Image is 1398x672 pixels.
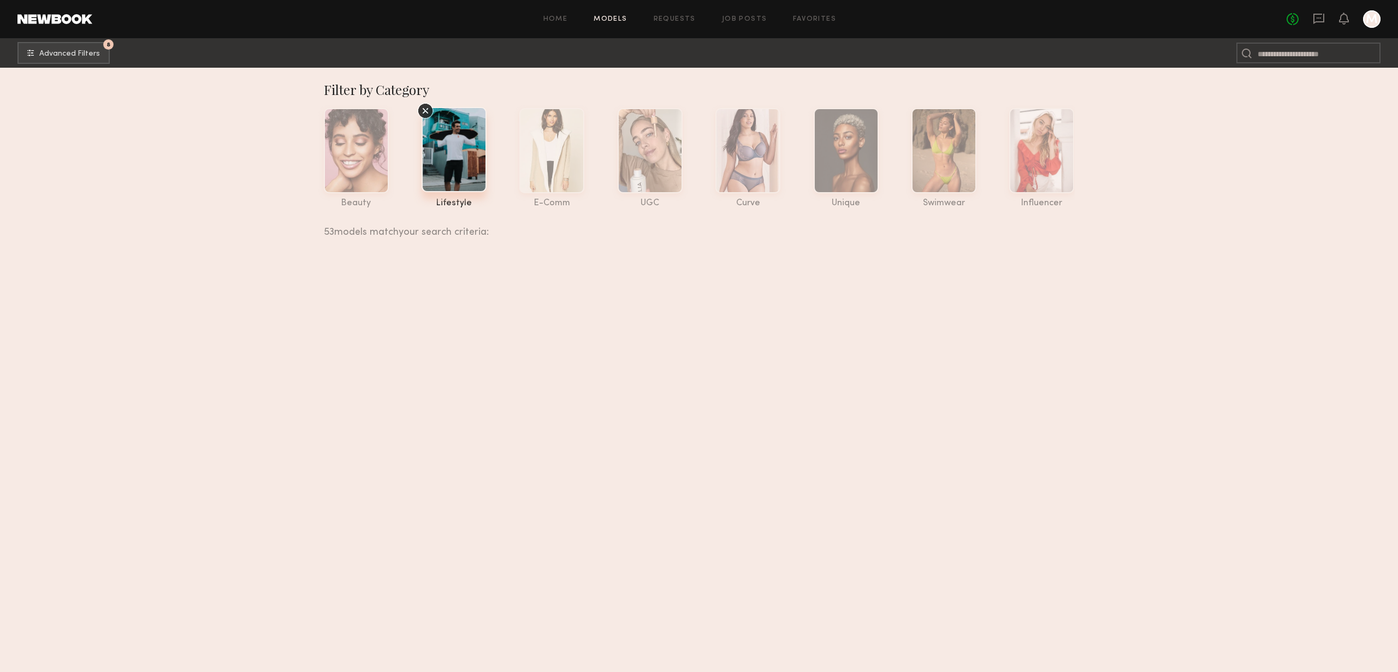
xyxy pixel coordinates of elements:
[1009,199,1074,208] div: influencer
[911,199,976,208] div: swimwear
[422,199,487,208] div: lifestyle
[324,215,1066,237] div: 53 models match your search criteria:
[1363,10,1381,28] a: M
[715,199,780,208] div: curve
[17,42,110,64] button: 8Advanced Filters
[618,199,683,208] div: UGC
[814,199,879,208] div: unique
[519,199,584,208] div: e-comm
[654,16,696,23] a: Requests
[106,42,110,47] span: 8
[543,16,568,23] a: Home
[793,16,836,23] a: Favorites
[324,199,389,208] div: beauty
[324,81,1075,98] div: Filter by Category
[722,16,767,23] a: Job Posts
[594,16,627,23] a: Models
[39,50,100,58] span: Advanced Filters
